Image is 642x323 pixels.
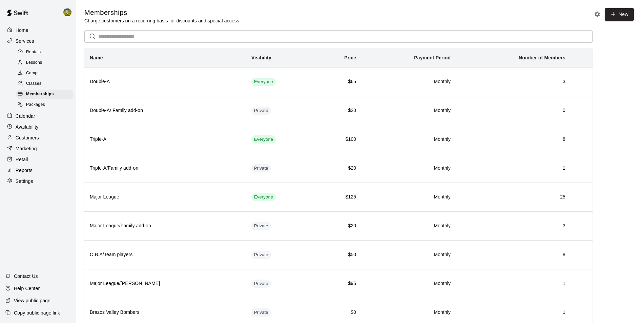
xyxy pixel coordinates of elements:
h6: Triple-A [90,136,241,143]
h6: $20 [322,222,356,230]
div: This membership is hidden from the memberships page [251,222,271,230]
div: Calendar [5,111,71,121]
a: Home [5,25,71,35]
h6: 3 [461,222,565,230]
a: Memberships [16,89,76,100]
div: This membership is visible to all customers [251,78,276,86]
b: Number of Members [519,55,565,60]
a: Reports [5,165,71,175]
span: Everyone [251,194,276,201]
p: Retail [16,156,28,163]
span: Everyone [251,136,276,143]
h6: $65 [322,78,356,85]
h6: Double-A [90,78,241,85]
p: Contact Us [14,273,38,280]
p: Charge customers on a recurring basis for discounts and special access [84,17,239,24]
div: Rentals [16,47,74,57]
a: Lessons [16,57,76,68]
p: View public page [14,297,50,304]
b: Name [90,55,103,60]
b: Visibility [251,55,271,60]
span: Packages [26,101,45,108]
span: Private [251,281,271,287]
div: Packages [16,100,74,110]
div: This membership is hidden from the memberships page [251,280,271,288]
h6: Triple-A/Family add-on [90,165,241,172]
div: This membership is hidden from the memberships page [251,251,271,259]
div: Memberships [16,90,74,99]
h6: 25 [461,193,565,201]
a: Services [5,36,71,46]
h6: 1 [461,280,565,287]
div: Classes [16,79,74,89]
b: Payment Period [414,55,451,60]
h6: $0 [322,309,356,316]
h6: Monthly [367,136,451,143]
h6: 1 [461,309,565,316]
p: Services [16,38,34,44]
p: Customers [16,134,39,141]
h6: Monthly [367,222,451,230]
h6: Major League/Family add-on [90,222,241,230]
div: This membership is hidden from the memberships page [251,308,271,317]
h6: Monthly [367,193,451,201]
h6: O.B.A/Team players [90,251,241,259]
h6: $95 [322,280,356,287]
a: Settings [5,176,71,186]
a: Camps [16,68,76,79]
span: Private [251,165,271,172]
div: Camps [16,69,74,78]
div: This membership is hidden from the memberships page [251,107,271,115]
button: Memberships settings [592,9,602,19]
p: Marketing [16,145,37,152]
span: Camps [26,70,40,77]
p: Reports [16,167,33,174]
a: Packages [16,100,76,110]
h6: 8 [461,251,565,259]
p: Help Center [14,285,40,292]
h5: Memberships [84,8,239,17]
h6: Monthly [367,309,451,316]
a: Classes [16,79,76,89]
span: Private [251,252,271,258]
a: Customers [5,133,71,143]
span: Private [251,223,271,229]
h6: Monthly [367,165,451,172]
a: Availability [5,122,71,132]
div: Lessons [16,58,74,68]
h6: 0 [461,107,565,114]
h6: 8 [461,136,565,143]
p: Home [16,27,28,34]
span: Classes [26,80,41,87]
div: Jhonny Montoya [62,5,76,19]
b: Price [344,55,356,60]
div: This membership is visible to all customers [251,193,276,201]
div: Marketing [5,144,71,154]
h6: $20 [322,165,356,172]
img: Jhonny Montoya [63,8,71,16]
span: Private [251,309,271,316]
div: This membership is hidden from the memberships page [251,164,271,172]
p: Settings [16,178,33,185]
span: Everyone [251,79,276,85]
h6: Monthly [367,251,451,259]
a: New [605,8,634,21]
span: Rentals [26,49,41,56]
p: Calendar [16,113,35,119]
span: Private [251,108,271,114]
h6: $125 [322,193,356,201]
a: Rentals [16,47,76,57]
h6: Brazos Valley Bombers [90,309,241,316]
h6: Double-A/ Family add-on [90,107,241,114]
h6: Monthly [367,107,451,114]
h6: 3 [461,78,565,85]
div: Retail [5,154,71,165]
h6: Monthly [367,78,451,85]
p: Availability [16,123,39,130]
